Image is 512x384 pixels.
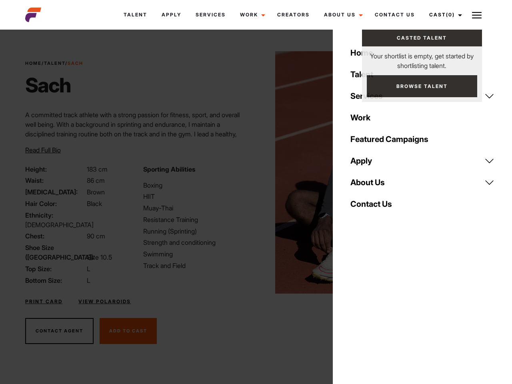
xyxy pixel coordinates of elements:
p: A committed track athlete with a strong passion for fitness, sport, and overall well being. With ... [25,110,251,158]
a: Contact Us [368,4,422,26]
li: Muay-Thai [143,203,251,213]
strong: Sporting Abilities [143,165,195,173]
span: [MEDICAL_DATA]: [25,187,85,197]
a: Casted Talent [362,30,482,46]
span: 86 cm [87,176,105,184]
a: Browse Talent [367,75,477,97]
a: Cast(0) [422,4,467,26]
h1: Sach [25,73,83,97]
a: Talent [346,64,499,85]
a: Featured Campaigns [346,128,499,150]
span: L [87,265,90,273]
a: View Polaroids [78,298,131,305]
li: Strength and conditioning [143,238,251,247]
span: L [87,276,90,284]
p: Your shortlist is empty, get started by shortlisting talent. [362,46,482,70]
button: Add To Cast [100,318,157,344]
span: Brown [87,188,105,196]
span: (0) [446,12,455,18]
li: Swimming [143,249,251,259]
span: Bottom Size: [25,276,85,285]
a: Apply [346,150,499,172]
span: Waist: [25,176,85,185]
a: Services [346,85,499,107]
a: Services [188,4,233,26]
a: Apply [154,4,188,26]
span: Black [87,200,102,208]
span: Height: [25,164,85,174]
a: Print Card [25,298,62,305]
span: [DEMOGRAPHIC_DATA] [25,221,94,229]
a: Talent [44,60,65,66]
li: HIIT [143,192,251,201]
span: Read Full Bio [25,146,61,154]
span: Shoe Size ([GEOGRAPHIC_DATA]): [25,243,85,262]
a: Work [233,4,270,26]
span: Chest: [25,231,85,241]
li: Boxing [143,180,251,190]
a: Creators [270,4,317,26]
li: Track and Field [143,261,251,270]
span: Ethnicity: [25,210,85,220]
li: Running (Sprinting) [143,226,251,236]
button: Contact Agent [25,318,94,344]
a: Talent [116,4,154,26]
span: Add To Cast [109,328,147,334]
a: Work [346,107,499,128]
strong: Sach [68,60,83,66]
span: 90 cm [87,232,105,240]
a: About Us [346,172,499,193]
span: Top Size: [25,264,85,274]
li: Resistance Training [143,215,251,224]
span: Size 10.5 [87,253,112,261]
a: Contact Us [346,193,499,215]
span: / / [25,60,83,67]
a: About Us [317,4,368,26]
a: Home [346,42,499,64]
img: Burger icon [472,10,482,20]
img: cropped-aefm-brand-fav-22-square.png [25,7,41,23]
span: Hair Color: [25,199,85,208]
button: Read Full Bio [25,145,61,155]
a: Home [25,60,42,66]
span: 183 cm [87,165,108,173]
